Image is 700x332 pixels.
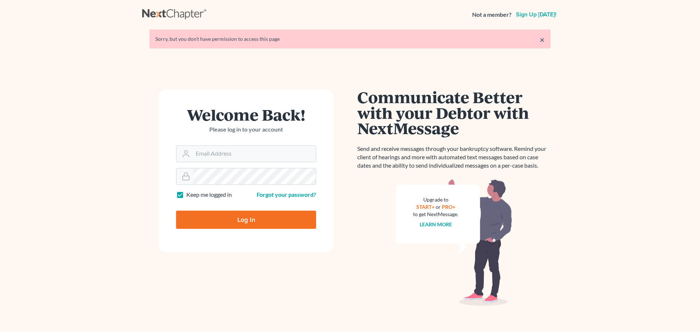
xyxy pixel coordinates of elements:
input: Email Address [193,146,316,162]
div: to get NextMessage. [413,211,458,218]
h1: Welcome Back! [176,107,316,122]
p: Please log in to your account [176,125,316,134]
a: Sign up [DATE]! [514,12,558,17]
span: or [436,204,441,210]
a: PRO+ [442,204,455,210]
p: Send and receive messages through your bankruptcy software. Remind your client of hearings and mo... [357,145,551,170]
a: × [540,35,545,44]
a: START+ [416,204,435,210]
div: Upgrade to [413,196,458,203]
input: Log In [176,211,316,229]
label: Keep me logged in [186,191,232,199]
strong: Not a member? [472,11,512,19]
div: Sorry, but you don't have permission to access this page [155,35,545,43]
a: Forgot your password? [257,191,316,198]
a: Learn more [420,221,452,227]
img: nextmessage_bg-59042aed3d76b12b5cd301f8e5b87938c9018125f34e5fa2b7a6b67550977c72.svg [396,179,512,306]
h1: Communicate Better with your Debtor with NextMessage [357,89,551,136]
